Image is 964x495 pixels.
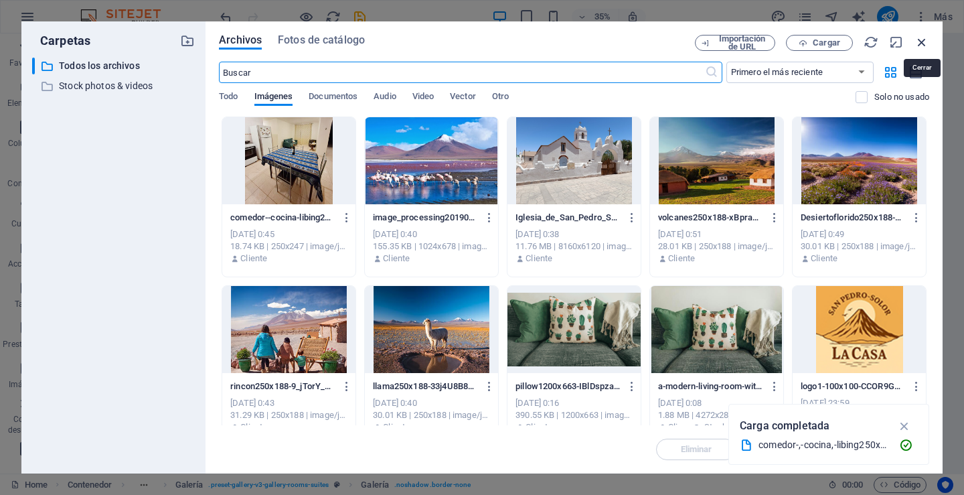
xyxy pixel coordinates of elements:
[515,228,633,240] div: [DATE] 0:38
[230,380,335,393] p: rincon250x188-9_jTorY_2nYicfk2SDLdUw.jpg
[32,32,90,50] p: Carpetas
[383,253,410,265] p: Cliente
[515,212,620,224] p: Iglesia_de_San_Pedro_San_Pedro_de_Atacama._Regin_de_Antofagasta._Chile-auenvr6Fm4obAhRVxj4pcw.jpg
[874,91,929,103] p: Solo muestra los archivos que no están usándose en el sitio web. Los archivos añadidos durante es...
[740,417,829,435] p: Carga completada
[373,228,490,240] div: [DATE] 0:40
[230,240,347,253] div: 18.74 KB | 250x247 | image/jpeg
[864,35,878,50] i: Volver a cargar
[230,212,335,224] p: comedor--cocina-libing250x247-XEGP6MexVxPwK7ljiL_3Cg.jpg
[373,397,490,409] div: [DATE] 0:40
[373,380,477,393] p: llama250x188-33j4U8B89nUuokIpPnh2oA.jpg
[492,88,509,107] span: Otro
[658,212,762,224] p: volcanes250x188-xBprak4O2GTJ6Om4o0nXaw.jpg
[658,421,775,433] div: Por: Cliente | Carpeta: Stock photos & videos
[704,421,775,433] p: Stock photos & videos
[668,253,695,265] p: Cliente
[526,253,552,265] p: Cliente
[758,437,888,453] div: comedor-,-cocina,-libing250x247.jpg
[515,240,633,253] div: 11.76 MB | 8160x6120 | image/jpeg
[240,253,267,265] p: Cliente
[240,421,267,433] p: Cliente
[801,380,905,393] p: logo1-100x100-CCOR9GwNSagC91vvFEZBCQ-UHE9JShPkDLwrVVjHfOGhQ.png
[254,88,293,107] span: Imágenes
[695,35,775,51] button: Importación de URL
[309,88,357,107] span: Documentos
[219,32,262,48] span: Archivos
[515,397,633,409] div: [DATE] 0:16
[801,397,918,409] div: [DATE] 23:59
[515,380,620,393] p: pillow1200x663-IBlDspzaVgMcckZi0TPRUg.png
[801,212,905,224] p: Desiertoflorido250x188-2IGyI6P_665r8c-eRl2PEQ.jpg
[813,39,840,47] span: Cargar
[219,88,238,107] span: Todo
[59,58,170,74] p: Todos los archivos
[658,397,775,409] div: [DATE] 0:08
[59,78,170,94] p: Stock photos & videos
[801,240,918,253] div: 30.01 KB | 250x188 | image/jpeg
[383,421,410,433] p: Cliente
[658,409,775,421] div: 1.88 MB | 4272x2848 | image/jpeg
[658,380,762,393] p: a-modern-living-room-with-green-cushions-cactus-pillow-and-cozy-throw-blanket-on-a-sofa-tj_Yd0sJl...
[230,228,347,240] div: [DATE] 0:45
[786,35,853,51] button: Cargar
[526,421,552,433] p: Cliente
[373,212,477,224] p: image_processing20190830-4-1s83tj6-5raPUTcYPR9pqZpv3aYiyA.jpg
[230,397,347,409] div: [DATE] 0:43
[373,240,490,253] div: 155.35 KB | 1024x678 | image/jpeg
[373,409,490,421] div: 30.01 KB | 250x188 | image/jpeg
[658,240,775,253] div: 28.01 KB | 250x188 | image/jpeg
[515,409,633,421] div: 390.55 KB | 1200x663 | image/png
[180,33,195,48] i: Crear carpeta
[230,409,347,421] div: 31.29 KB | 250x188 | image/jpeg
[32,58,35,74] div: ​
[801,228,918,240] div: [DATE] 0:49
[374,88,396,107] span: Audio
[32,78,195,94] div: Stock photos & videos
[278,32,365,48] span: Fotos de catálogo
[811,253,837,265] p: Cliente
[658,228,775,240] div: [DATE] 0:51
[889,35,904,50] i: Minimizar
[668,421,690,433] p: Cliente
[715,35,769,51] span: Importación de URL
[450,88,476,107] span: Vector
[219,62,704,83] input: Buscar
[412,88,434,107] span: Video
